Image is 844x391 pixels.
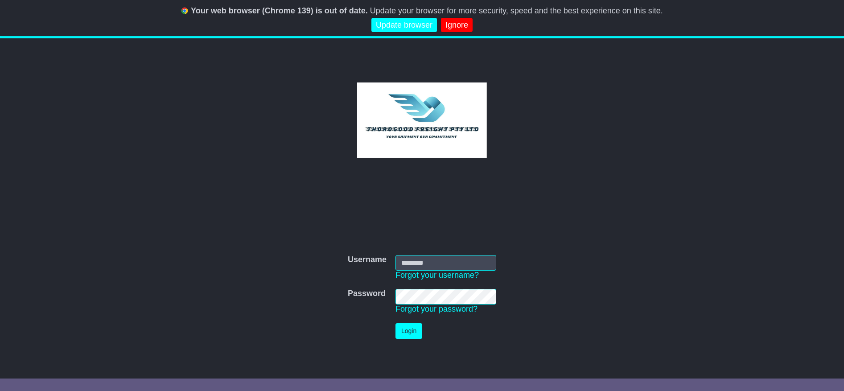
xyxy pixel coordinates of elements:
span: Update your browser for more security, speed and the best experience on this site. [370,6,663,15]
button: Login [395,323,422,339]
img: Thorogood Freight Pty Ltd [357,82,487,158]
b: Your web browser (Chrome 139) is out of date. [191,6,368,15]
a: Forgot your username? [395,271,479,280]
a: Update browser [371,18,437,33]
label: Username [348,255,387,265]
a: Ignore [441,18,473,33]
a: Forgot your password? [395,305,478,313]
label: Password [348,289,386,299]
